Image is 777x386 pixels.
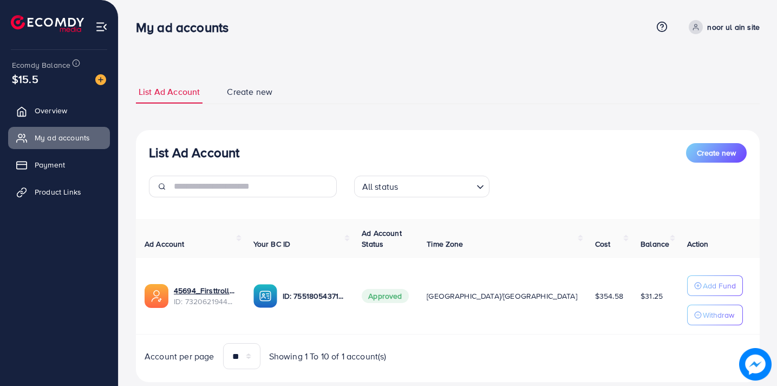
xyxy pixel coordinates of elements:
div: <span class='underline'>45694_Firsttrolly_1704465137831</span></br>7320621944758534145 [174,285,236,307]
span: Showing 1 To 10 of 1 account(s) [269,350,387,363]
p: ID: 7551805437130473490 [283,289,345,303]
span: Payment [35,159,65,170]
span: Ad Account Status [362,228,402,249]
img: image [739,348,772,381]
h3: My ad accounts [136,20,237,35]
span: ID: 7320621944758534145 [174,296,236,307]
span: Account per page [145,350,214,363]
span: [GEOGRAPHIC_DATA]/[GEOGRAPHIC_DATA] [427,291,577,301]
img: image [95,74,106,85]
button: Withdraw [687,305,743,325]
span: $15.5 [12,71,38,87]
span: Your BC ID [253,239,291,249]
p: Withdraw [703,308,734,321]
img: menu [95,21,108,33]
img: logo [11,15,84,32]
a: My ad accounts [8,127,110,149]
h3: List Ad Account [149,145,239,160]
span: Ad Account [145,239,185,249]
img: ic-ads-acc.e4c84228.svg [145,284,168,308]
span: $31.25 [641,291,663,301]
p: noor ul ain site [707,21,760,34]
a: Payment [8,154,110,176]
div: Search for option [354,176,489,197]
input: Search for option [401,177,472,195]
span: List Ad Account [139,86,200,98]
p: Add Fund [703,279,736,292]
span: $354.58 [595,291,623,301]
button: Add Fund [687,275,743,296]
button: Create new [686,143,747,163]
a: 45694_Firsttrolly_1704465137831 [174,285,236,296]
a: Product Links [8,181,110,203]
span: Approved [362,289,408,303]
span: Create new [697,147,736,158]
span: Create new [227,86,272,98]
span: Ecomdy Balance [12,60,70,70]
span: Overview [35,105,67,116]
span: Action [687,239,709,249]
span: Cost [595,239,611,249]
span: All status [360,179,401,195]
img: ic-ba-acc.ded83a64.svg [253,284,277,308]
a: noor ul ain site [684,20,760,34]
span: My ad accounts [35,132,90,143]
span: Time Zone [427,239,463,249]
span: Balance [641,239,669,249]
span: Product Links [35,186,81,197]
a: Overview [8,100,110,121]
